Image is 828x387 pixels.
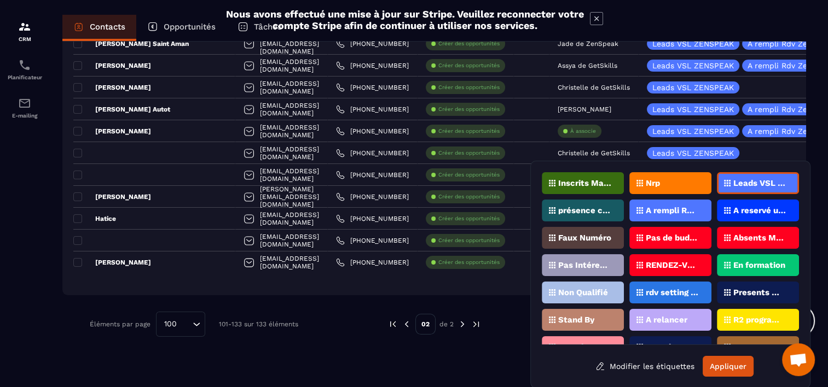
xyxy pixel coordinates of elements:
a: Tâches [227,15,293,41]
p: Leads VSL ZENSPEAK [652,62,734,69]
p: Créer des opportunités [438,149,500,157]
p: [PERSON_NAME] [73,83,151,92]
p: R2 24h [558,343,586,351]
p: Christelle de GetSkills [558,84,630,91]
p: À associe [570,127,596,135]
p: Pas Intéressé [558,261,611,269]
a: [PHONE_NUMBER] [336,214,409,223]
img: scheduler [18,58,31,72]
p: 02 [415,314,436,335]
input: Search for option [181,318,190,330]
p: A rempli Rdv Zenspeak [646,207,699,214]
a: [PHONE_NUMBER] [336,127,409,136]
p: R2 48h [646,343,674,351]
p: Créer des opportunités [438,259,500,266]
p: Créer des opportunités [438,62,500,69]
p: Presents Masterclass [733,289,786,296]
button: Modifier les étiquettes [587,356,703,376]
p: Stand By [558,316,594,324]
p: rdv setting posé [646,289,699,296]
p: Créer des opportunités [438,84,500,91]
a: [PHONE_NUMBER] [336,39,409,48]
a: [PHONE_NUMBER] [336,83,409,92]
p: Leads VSL ZENSPEAK [652,105,734,113]
p: Nouveau prospect [733,343,786,351]
p: [PERSON_NAME] [558,105,611,113]
a: [PHONE_NUMBER] [336,149,409,157]
p: Leads VSL ZENSPEAK [652,127,734,135]
p: Créer des opportunités [438,215,500,222]
p: Pas de budget [646,234,699,242]
p: Créer des opportunités [438,105,500,113]
a: schedulerschedulerPlanificateur [3,50,47,89]
p: Créer des opportunités [438,127,500,135]
p: Créer des opportunités [438,237,500,244]
p: [PERSON_NAME] Autot [73,105,170,114]
p: [PERSON_NAME] [73,61,151,70]
span: 100 [160,318,181,330]
p: Contacts [90,22,125,32]
img: formation [18,20,31,33]
p: Jade de ZenSpeak [558,40,618,48]
a: formationformationCRM [3,12,47,50]
p: En formation [733,261,785,269]
p: Leads VSL ZENSPEAK [652,149,734,157]
button: Appliquer [703,356,754,377]
img: next [458,319,467,329]
p: Créer des opportunités [438,171,500,179]
img: prev [402,319,412,329]
p: Absents Masterclass [733,234,786,242]
a: emailemailE-mailing [3,89,47,127]
p: Christelle de GetSkills [558,149,630,157]
p: Nrp [646,179,660,187]
a: [PHONE_NUMBER] [336,61,409,70]
p: CRM [3,36,47,42]
a: [PHONE_NUMBER] [336,192,409,201]
p: Assya de GetSkills [558,62,617,69]
a: [PHONE_NUMBER] [336,171,409,179]
p: Leads VSL ZENSPEAK [652,40,734,48]
p: Faux Numéro [558,234,611,242]
p: Leads VSL ZENSPEAK [652,84,734,91]
a: [PHONE_NUMBER] [336,236,409,245]
p: Tâches [254,22,282,32]
div: Search for option [156,312,205,337]
p: de 2 [439,320,454,329]
p: [PERSON_NAME] [73,258,151,267]
p: Leads VSL ZENSPEAK [733,179,786,187]
a: Contacts [62,15,136,41]
p: Non Qualifié [558,289,608,296]
p: 101-133 sur 133 éléments [219,320,298,328]
p: E-mailing [3,113,47,119]
p: Opportunités [164,22,216,32]
p: A reservé un appel [733,207,786,214]
img: next [471,319,481,329]
a: [PHONE_NUMBER] [336,105,409,114]
p: [PERSON_NAME] Saint Aman [73,39,189,48]
p: Créer des opportunités [438,193,500,201]
a: Opportunités [136,15,227,41]
p: Éléments par page [90,320,150,328]
p: RENDEZ-VOUS PROGRAMMé V1 (ZenSpeak à vie) [646,261,699,269]
p: Créer des opportunités [438,40,500,48]
p: Inscrits Masterclass [558,179,611,187]
a: [PHONE_NUMBER] [336,258,409,267]
p: [PERSON_NAME] [73,127,151,136]
p: Planificateur [3,74,47,80]
p: [PERSON_NAME] [73,192,151,201]
p: présence confirmée [558,207,611,214]
p: A relancer [646,316,687,324]
p: R2 programmé [733,316,786,324]
p: Hatice [73,214,116,223]
img: email [18,97,31,110]
div: Ouvrir le chat [782,343,815,376]
img: prev [388,319,398,329]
